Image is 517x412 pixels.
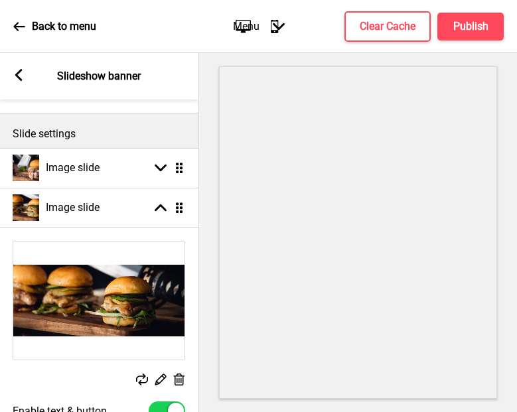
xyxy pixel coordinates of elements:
[13,241,185,360] img: Image
[344,11,431,42] button: Clear Cache
[46,200,100,215] h4: Image slide
[57,69,141,84] p: Slideshow banner
[32,19,96,34] p: Back to menu
[437,13,504,40] button: Publish
[46,161,100,175] h4: Image slide
[453,19,488,34] h4: Publish
[360,19,415,34] h4: Clear Cache
[13,9,96,44] a: Back to menu
[220,7,298,46] div: Menu
[13,127,185,141] p: Slide settings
